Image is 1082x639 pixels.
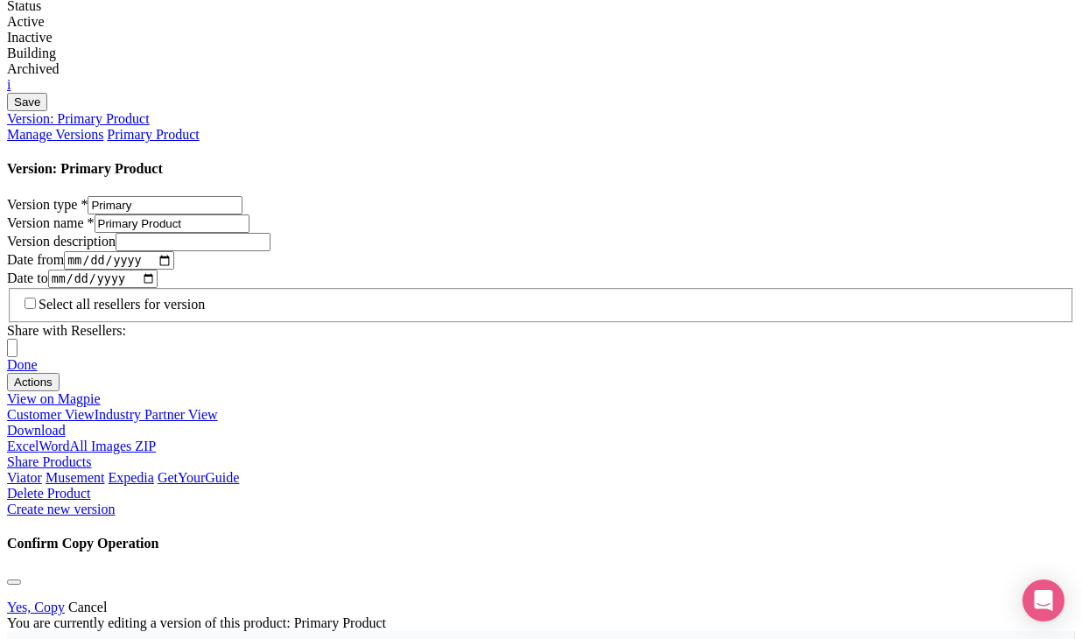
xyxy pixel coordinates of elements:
[7,502,116,516] a: Create new version
[7,14,1075,30] div: Active
[46,470,105,485] a: Musement
[107,127,199,142] a: Primary Product
[7,234,116,249] span: Version description
[7,470,42,485] a: Viator
[7,215,84,230] span: Version name
[7,579,21,585] button: Close
[1022,579,1064,621] div: Open Intercom Messenger
[7,323,126,338] span: Share with Resellers:
[108,470,153,485] a: Expedia
[7,615,1075,631] div: You are currently editing a version of this product: Primary Product
[7,270,48,285] span: Date to
[39,439,69,453] a: Word
[7,30,1075,46] div: Inactive
[7,46,1075,61] div: Building
[7,357,38,372] a: Done
[39,297,205,312] span: Select all resellers for version
[68,600,107,614] a: Cancel
[7,439,39,453] a: Excel
[7,127,103,142] a: Manage Versions
[7,454,91,469] a: Share Products
[7,161,1075,177] h4: Version: Primary Product
[7,407,95,422] a: Customer View
[7,373,60,391] button: Actions
[7,77,11,92] a: i
[7,600,65,614] a: Yes, Copy
[7,111,150,126] a: Version: Primary Product
[158,470,239,485] a: GetYourGuide
[70,439,157,453] a: All Images ZIP
[7,93,47,111] input: Save
[7,536,1075,551] h4: Confirm Copy Operation
[7,423,66,438] a: Download
[7,486,91,501] a: Delete Product
[7,391,101,406] a: View on Magpie
[95,407,218,422] a: Industry Partner View
[7,197,77,212] span: Version type
[7,252,64,267] span: Date from
[7,61,1075,77] div: Archived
